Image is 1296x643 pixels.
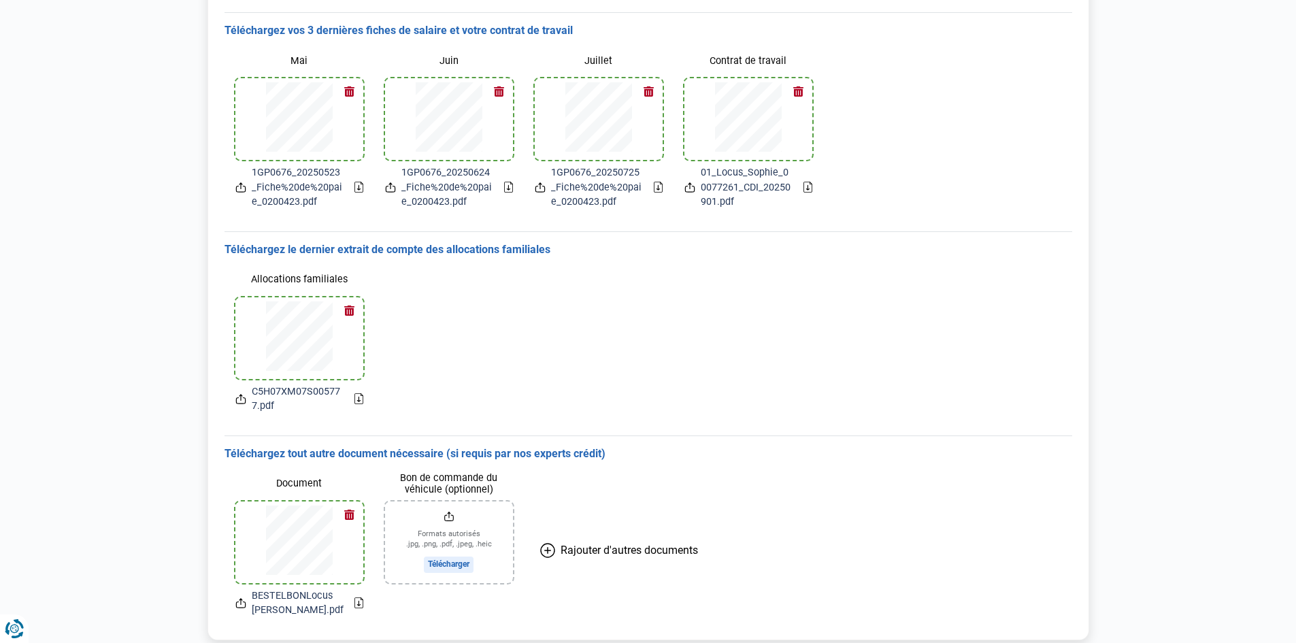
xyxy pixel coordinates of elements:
span: BESTELBONLocus [PERSON_NAME].pdf [252,589,344,618]
a: Download [354,393,363,404]
span: 1GP0676_20250523_Fiche%20de%20paie_0200423.pdf [252,165,344,210]
label: Juillet [535,49,663,73]
span: 1GP0676_20250725_Fiche%20de%20paie_0200423.pdf [551,165,643,210]
span: 1GP0676_20250624_Fiche%20de%20paie_0200423.pdf [401,165,493,210]
a: Download [803,182,812,193]
a: Download [354,182,363,193]
h3: Téléchargez tout autre document nécessaire (si requis par nos experts crédit) [225,447,1072,461]
h3: Téléchargez vos 3 dernières fiches de salaire et votre contrat de travail [225,24,1072,38]
span: Rajouter d'autres documents [561,544,698,557]
a: Download [654,182,663,193]
span: C5H07XM07S005777.pdf [252,384,344,414]
label: Contrat de travail [684,49,812,73]
button: Rajouter d'autres documents [524,472,714,629]
span: 01_Locus_Sophie_00077261_CDI_20250901.pdf [701,165,793,210]
h3: Téléchargez le dernier extrait de compte des allocations familiales [225,243,1072,257]
label: Mai [235,49,363,73]
label: Bon de commande du véhicule (optionnel) [385,472,513,496]
label: Juin [385,49,513,73]
a: Download [354,597,363,608]
a: Download [504,182,513,193]
label: Allocations familiales [235,268,363,292]
label: Document [235,472,363,496]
